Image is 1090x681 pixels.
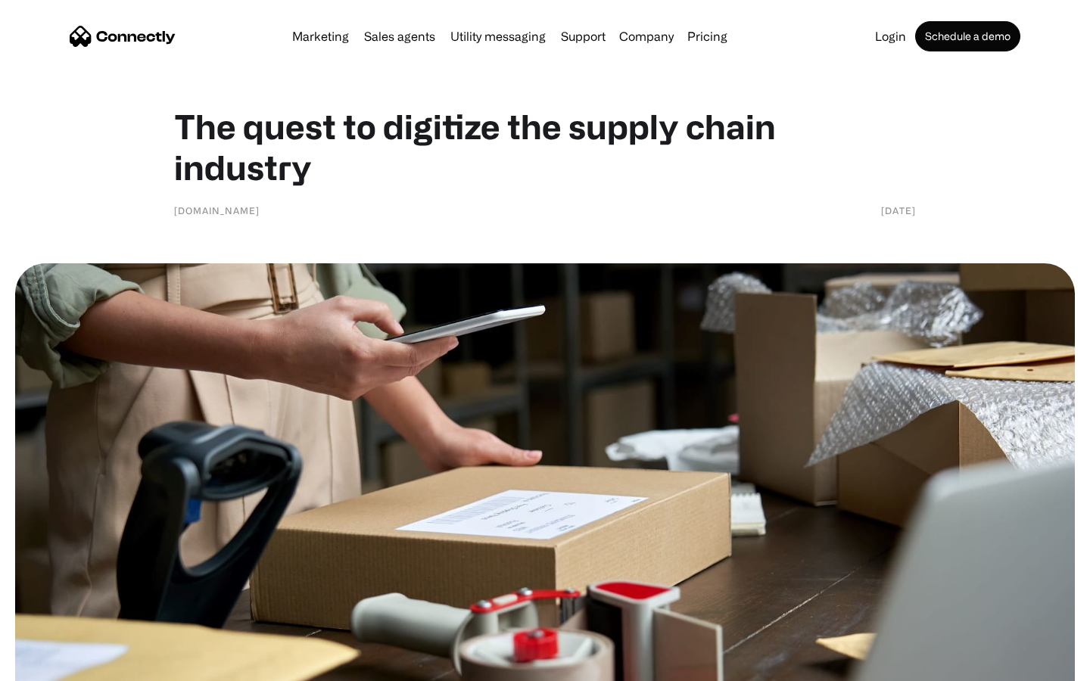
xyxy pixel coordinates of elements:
[358,30,441,42] a: Sales agents
[555,30,612,42] a: Support
[869,30,912,42] a: Login
[681,30,733,42] a: Pricing
[444,30,552,42] a: Utility messaging
[174,106,916,188] h1: The quest to digitize the supply chain industry
[70,25,176,48] a: home
[881,203,916,218] div: [DATE]
[30,655,91,676] ul: Language list
[619,26,674,47] div: Company
[286,30,355,42] a: Marketing
[615,26,678,47] div: Company
[915,21,1020,51] a: Schedule a demo
[15,655,91,676] aside: Language selected: English
[174,203,260,218] div: [DOMAIN_NAME]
